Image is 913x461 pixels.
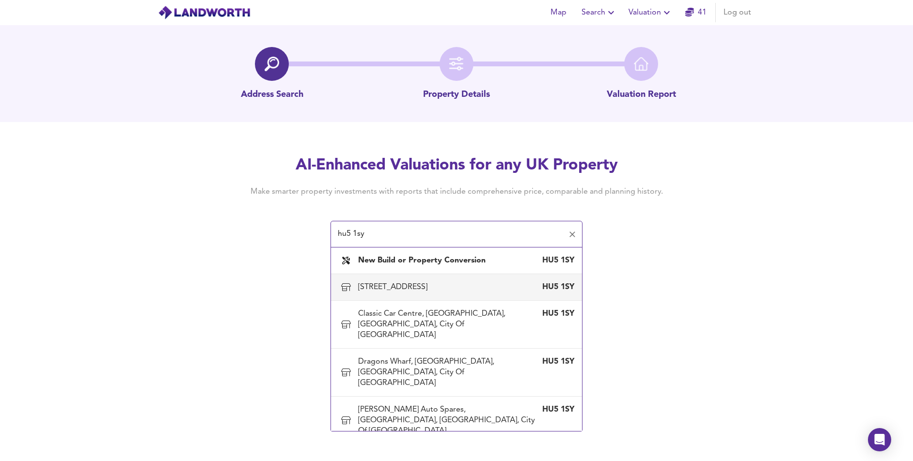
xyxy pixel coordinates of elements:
span: Log out [724,6,751,19]
button: Valuation [625,3,677,22]
span: Search [582,6,617,19]
button: Map [543,3,574,22]
h2: AI-Enhanced Valuations for any UK Property [236,155,677,176]
div: [STREET_ADDRESS] [358,282,431,292]
span: Valuation [629,6,673,19]
span: Map [547,6,570,19]
a: 41 [685,6,707,19]
p: Address Search [241,89,303,101]
div: HU5 1SY [535,404,574,415]
p: Valuation Report [607,89,676,101]
h4: Make smarter property investments with reports that include comprehensive price, comparable and p... [236,186,677,197]
input: Enter a postcode to start... [335,225,564,244]
div: HU5 1SY [535,255,574,266]
img: logo [158,5,251,20]
div: HU5 1SY [535,282,574,292]
b: New Build or Property Conversion [358,257,486,264]
div: HU5 1SY [535,356,574,367]
div: Dragons Wharf, [GEOGRAPHIC_DATA], [GEOGRAPHIC_DATA], City Of [GEOGRAPHIC_DATA] [358,356,535,388]
img: filter-icon [449,57,464,71]
div: Open Intercom Messenger [868,428,891,451]
button: Log out [720,3,755,22]
div: Classic Car Centre, [GEOGRAPHIC_DATA], [GEOGRAPHIC_DATA], City Of [GEOGRAPHIC_DATA] [358,308,535,340]
button: Search [578,3,621,22]
button: 41 [680,3,711,22]
div: HU5 1SY [535,308,574,319]
button: Clear [566,228,579,241]
img: search-icon [265,57,279,71]
p: Property Details [423,89,490,101]
img: home-icon [634,57,648,71]
div: [PERSON_NAME] Auto Spares, [GEOGRAPHIC_DATA], [GEOGRAPHIC_DATA], City Of [GEOGRAPHIC_DATA] [358,404,535,436]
